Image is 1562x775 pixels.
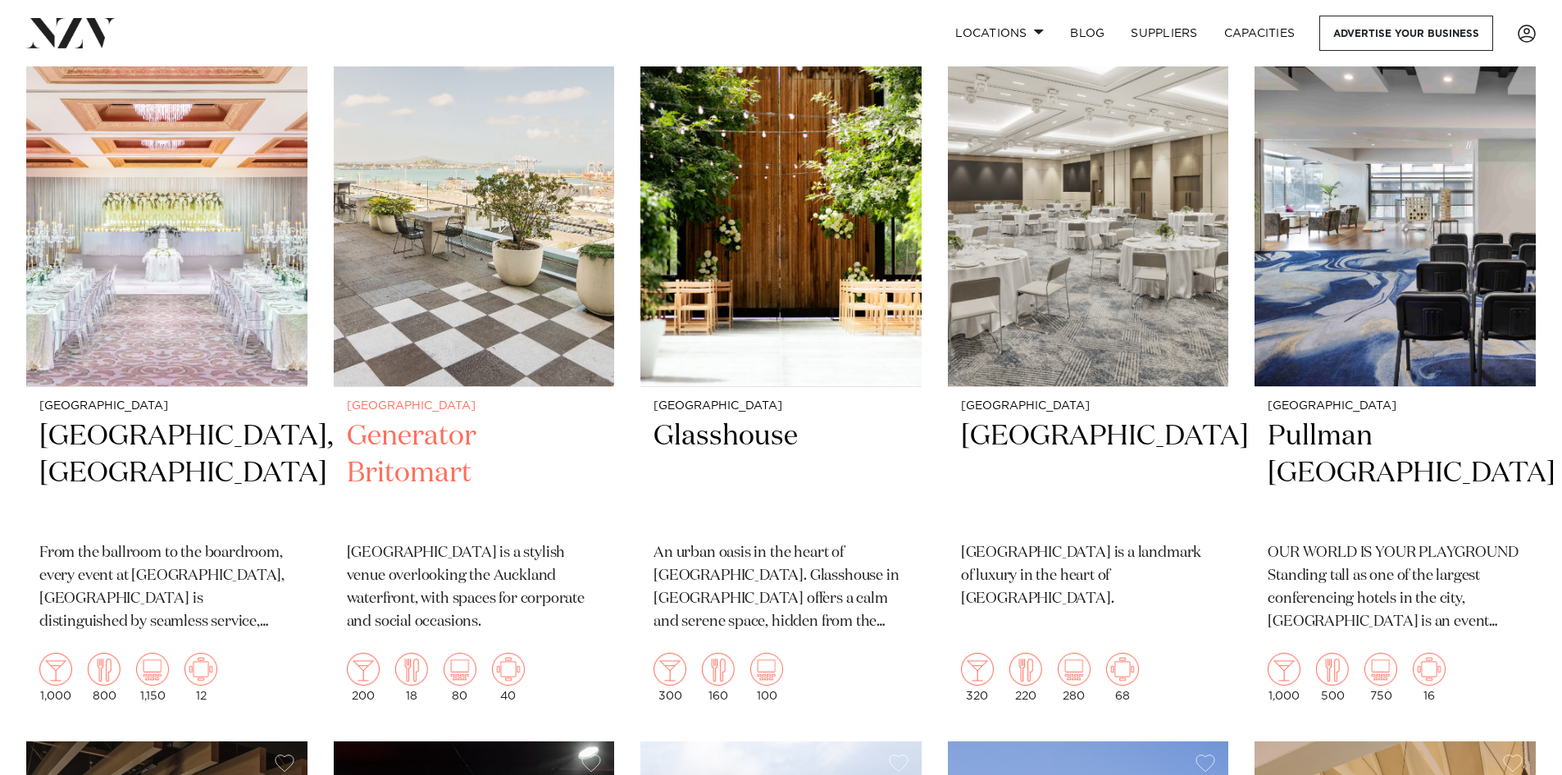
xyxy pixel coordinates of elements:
[1316,653,1349,702] div: 500
[948,10,1229,716] a: [GEOGRAPHIC_DATA] [GEOGRAPHIC_DATA] [GEOGRAPHIC_DATA] is a landmark of luxury in the heart of [GE...
[750,653,783,702] div: 100
[395,653,428,686] img: dining.png
[1413,653,1446,702] div: 16
[702,653,735,702] div: 160
[653,400,909,413] small: [GEOGRAPHIC_DATA]
[1316,653,1349,686] img: dining.png
[1058,653,1091,686] img: theatre.png
[88,653,121,702] div: 800
[1058,653,1091,702] div: 280
[347,418,602,529] h2: Generator Britomart
[26,18,116,48] img: nzv-logo.png
[640,10,922,716] a: [GEOGRAPHIC_DATA] Glasshouse An urban oasis in the heart of [GEOGRAPHIC_DATA]. Glasshouse in [GEO...
[702,653,735,686] img: dining.png
[1268,653,1300,702] div: 1,000
[347,542,602,634] p: [GEOGRAPHIC_DATA] is a stylish venue overlooking the Auckland waterfront, with spaces for corpora...
[1413,653,1446,686] img: meeting.png
[961,542,1216,611] p: [GEOGRAPHIC_DATA] is a landmark of luxury in the heart of [GEOGRAPHIC_DATA].
[26,10,307,716] a: [GEOGRAPHIC_DATA] [GEOGRAPHIC_DATA], [GEOGRAPHIC_DATA] From the ballroom to the boardroom, every ...
[1319,16,1493,51] a: Advertise your business
[961,653,994,686] img: cocktail.png
[750,653,783,686] img: theatre.png
[1268,653,1300,686] img: cocktail.png
[1268,418,1523,529] h2: Pullman [GEOGRAPHIC_DATA]
[492,653,525,702] div: 40
[1057,16,1118,51] a: BLOG
[39,542,294,634] p: From the ballroom to the boardroom, every event at [GEOGRAPHIC_DATA], [GEOGRAPHIC_DATA] is distin...
[347,653,380,702] div: 200
[184,653,217,686] img: meeting.png
[39,400,294,413] small: [GEOGRAPHIC_DATA]
[1268,542,1523,634] p: OUR WORLD IS YOUR PLAYGROUND Standing tall as one of the largest conferencing hotels in the city,...
[653,418,909,529] h2: Glasshouse
[1106,653,1139,702] div: 68
[334,10,615,716] a: [GEOGRAPHIC_DATA] Generator Britomart [GEOGRAPHIC_DATA] is a stylish venue overlooking the Auckla...
[961,400,1216,413] small: [GEOGRAPHIC_DATA]
[961,653,994,702] div: 320
[1106,653,1139,686] img: meeting.png
[492,653,525,686] img: meeting.png
[136,653,169,686] img: theatre.png
[1255,10,1536,716] a: [GEOGRAPHIC_DATA] Pullman [GEOGRAPHIC_DATA] OUR WORLD IS YOUR PLAYGROUND Standing tall as one of ...
[39,653,72,686] img: cocktail.png
[1118,16,1210,51] a: SUPPLIERS
[961,418,1216,529] h2: [GEOGRAPHIC_DATA]
[88,653,121,686] img: dining.png
[136,653,169,702] div: 1,150
[1364,653,1397,686] img: theatre.png
[444,653,476,702] div: 80
[395,653,428,702] div: 18
[184,653,217,702] div: 12
[444,653,476,686] img: theatre.png
[347,653,380,686] img: cocktail.png
[39,653,72,702] div: 1,000
[1009,653,1042,686] img: dining.png
[39,418,294,529] h2: [GEOGRAPHIC_DATA], [GEOGRAPHIC_DATA]
[347,400,602,413] small: [GEOGRAPHIC_DATA]
[653,542,909,634] p: An urban oasis in the heart of [GEOGRAPHIC_DATA]. Glasshouse in [GEOGRAPHIC_DATA] offers a calm a...
[653,653,686,702] div: 300
[1211,16,1309,51] a: Capacities
[942,16,1057,51] a: Locations
[1009,653,1042,702] div: 220
[1364,653,1397,702] div: 750
[1268,400,1523,413] small: [GEOGRAPHIC_DATA]
[653,653,686,686] img: cocktail.png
